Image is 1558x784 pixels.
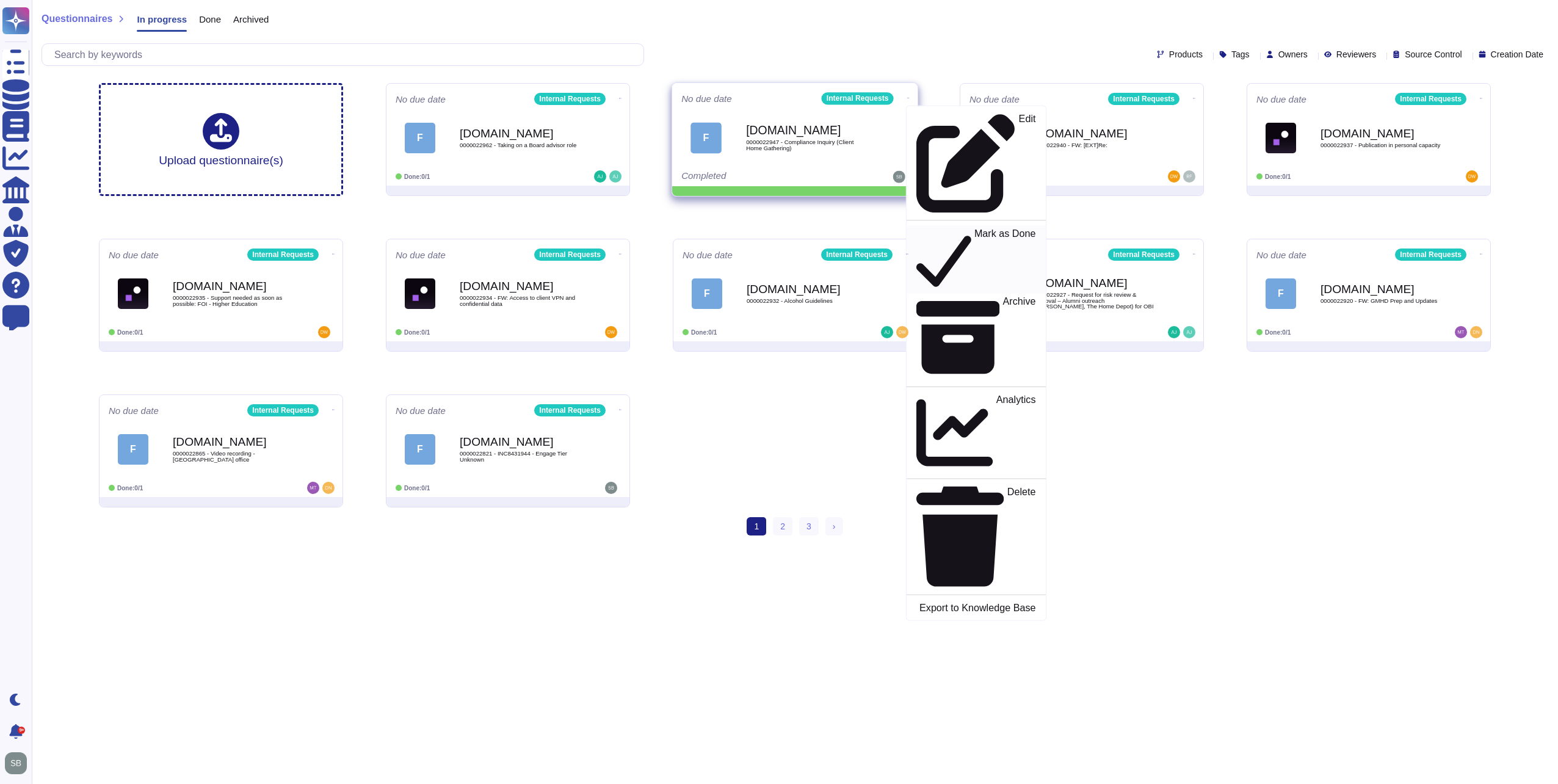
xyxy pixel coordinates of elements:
a: Delete [907,484,1046,589]
span: No due date [396,406,446,415]
span: 0000022932 - Alcohol Guidelines [747,298,869,304]
span: Done: 0/1 [1265,173,1291,180]
b: [DOMAIN_NAME] [460,436,582,448]
span: Owners [1278,50,1308,59]
b: [DOMAIN_NAME] [460,128,582,139]
div: Internal Requests [1395,249,1466,261]
img: user [605,326,617,338]
span: Done: 0/1 [404,173,430,180]
p: Delete [1007,487,1036,587]
span: No due date [681,94,732,103]
div: F [692,278,722,309]
a: Edit [907,111,1046,216]
button: user [2,750,35,777]
img: user [307,482,319,494]
img: user [1455,326,1467,338]
p: Archive [1003,296,1036,379]
p: Mark as Done [974,228,1036,291]
span: Source Control [1405,50,1462,59]
a: Archive [907,293,1046,382]
img: Logo [118,278,148,309]
a: Analytics [907,392,1046,474]
span: Done: 0/1 [404,485,430,492]
span: Done: 0/1 [117,485,143,492]
span: 0000022821 - INC8431944 - Engage Tier Unknown [460,451,582,462]
span: No due date [109,250,159,260]
img: user [1183,170,1195,183]
img: user [318,326,330,338]
b: [DOMAIN_NAME] [1034,277,1156,289]
a: 2 [773,517,792,535]
span: 0000022962 - Taking on a Board advisor role [460,142,582,148]
span: Done [199,15,221,24]
p: Export to Knowledge Base [919,603,1035,613]
div: F [405,434,435,465]
div: F [690,122,722,153]
b: [DOMAIN_NAME] [173,436,295,448]
div: Internal Requests [821,249,893,261]
span: Tags [1231,50,1250,59]
img: user [605,482,617,494]
img: user [1470,326,1482,338]
b: [DOMAIN_NAME] [746,125,869,136]
span: No due date [1256,95,1306,104]
span: 0000022935 - Support needed as soon as possible: FOI - Higher Education [173,295,295,307]
span: › [833,521,836,531]
div: Internal Requests [1108,249,1179,261]
b: [DOMAIN_NAME] [460,280,582,292]
div: Internal Requests [822,92,894,104]
div: Internal Requests [247,249,319,261]
img: user [1168,326,1180,338]
div: Internal Requests [534,249,606,261]
a: Export to Knowledge Base [907,600,1046,615]
b: [DOMAIN_NAME] [1321,283,1443,295]
a: Mark as Done [907,225,1046,293]
span: 1 [747,517,766,535]
span: No due date [683,250,733,260]
span: No due date [396,95,446,104]
img: user [322,482,335,494]
img: Logo [405,278,435,309]
img: user [1183,326,1195,338]
div: Upload questionnaire(s) [159,113,283,166]
div: F [118,434,148,465]
div: Internal Requests [534,404,606,416]
span: No due date [396,250,446,260]
span: No due date [109,406,159,415]
img: user [881,326,893,338]
img: user [893,171,905,183]
span: No due date [1256,250,1306,260]
span: Products [1169,50,1203,59]
span: Creation Date [1491,50,1543,59]
span: No due date [969,95,1020,104]
span: 0000022920 - FW: GMHD Prep and Updates [1321,298,1443,304]
input: Search by keywords [48,44,643,65]
img: Logo [1266,123,1296,153]
span: 0000022927 - Request for risk review & approval – Alumni outreach ([PERSON_NAME], The Home Depot)... [1034,292,1156,310]
img: user [5,752,27,774]
p: Edit [1019,114,1036,213]
span: In progress [137,15,187,24]
div: Completed [681,171,833,183]
a: 3 [799,517,819,535]
div: Internal Requests [247,404,319,416]
span: 0000022934 - FW: Access to client VPN and confidential data [460,295,582,307]
b: [DOMAIN_NAME] [1321,128,1443,139]
span: 0000022947 - Compliance Inquiry (Client Home Gathering) [746,139,869,151]
span: Questionnaires [42,14,112,24]
span: 0000022865 - Video recording - [GEOGRAPHIC_DATA] office [173,451,295,462]
span: 0000022937 - Publication in personal capacity [1321,142,1443,148]
div: F [405,123,435,153]
div: F [1266,278,1296,309]
img: user [896,326,908,338]
div: Internal Requests [1395,93,1466,105]
p: Analytics [996,395,1036,471]
b: [DOMAIN_NAME] [747,283,869,295]
span: Reviewers [1336,50,1376,59]
span: Done: 0/1 [117,329,143,336]
img: user [594,170,606,183]
div: Internal Requests [534,93,606,105]
div: 9+ [18,727,25,734]
span: Archived [233,15,269,24]
img: user [1466,170,1478,183]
